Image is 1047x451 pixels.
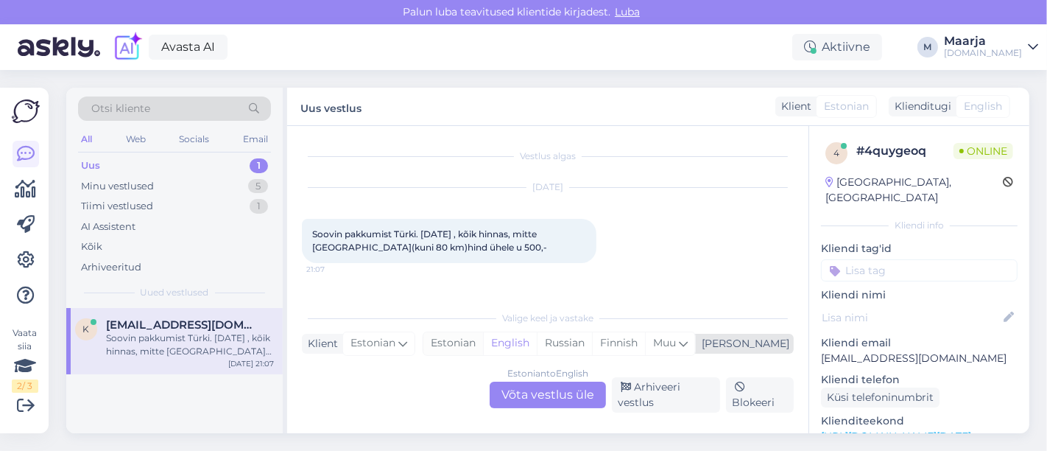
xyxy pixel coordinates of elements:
div: Tiimi vestlused [81,199,153,214]
div: [DOMAIN_NAME] [944,47,1022,59]
p: Kliendi telefon [821,372,1018,388]
div: Socials [176,130,212,149]
div: 5 [248,179,268,194]
div: Klient [775,99,811,114]
div: English [483,332,537,354]
span: Estonian [350,335,395,352]
div: Uus [81,158,100,173]
div: Kõik [81,240,102,254]
span: English [964,99,1002,114]
p: [EMAIL_ADDRESS][DOMAIN_NAME] [821,351,1018,366]
div: M [917,37,938,57]
a: Maarja[DOMAIN_NAME] [944,35,1038,59]
a: [URL][DOMAIN_NAME][DATE] [821,430,971,443]
div: [DATE] [302,181,794,194]
input: Lisa nimi [822,310,1001,326]
div: [GEOGRAPHIC_DATA], [GEOGRAPHIC_DATA] [825,175,1003,206]
div: Soovin pakkumist Türki. [DATE] , kõik hinnas, mitte [GEOGRAPHIC_DATA](kuni 80 km)hind ühele u 500,- [106,332,274,358]
p: Kliendi email [821,335,1018,351]
label: Uus vestlus [300,97,362,116]
div: Web [123,130,149,149]
input: Lisa tag [821,259,1018,282]
a: Avasta AI [149,35,228,60]
span: Uued vestlused [141,286,209,299]
div: Maarja [944,35,1022,47]
span: 21:07 [306,264,362,275]
div: Blokeeri [726,377,794,413]
img: Askly Logo [12,99,40,123]
div: 1 [250,199,268,214]
div: 2 / 3 [12,380,38,393]
span: Kristelmeri1@gmail.com [106,318,259,332]
p: Kliendi nimi [821,287,1018,303]
div: 1 [250,158,268,173]
div: Vaata siia [12,326,38,393]
span: Soovin pakkumist Türki. [DATE] , kõik hinnas, mitte [GEOGRAPHIC_DATA](kuni 80 km)hind ühele u 500,- [312,228,547,253]
div: Estonian [423,332,483,354]
span: K [83,324,90,335]
div: [DATE] 21:07 [228,358,274,369]
div: Kliendi info [821,219,1018,232]
div: Estonian to English [507,367,588,380]
div: Arhiveeri vestlus [612,377,720,413]
div: All [78,130,95,149]
div: Võta vestlus üle [490,382,606,408]
span: 4 [833,147,839,158]
span: Otsi kliente [91,101,150,116]
span: Muu [653,336,676,349]
div: Russian [537,332,592,354]
div: Vestlus algas [302,150,794,163]
div: # 4quygeoq [856,142,953,160]
div: Minu vestlused [81,179,154,194]
p: Klienditeekond [821,413,1018,429]
span: Luba [610,5,644,18]
div: Küsi telefoninumbrit [821,388,940,408]
span: Estonian [824,99,869,114]
div: Finnish [592,332,645,354]
div: Klient [302,336,338,352]
div: Email [240,130,271,149]
p: Kliendi tag'id [821,241,1018,256]
img: explore-ai [112,32,143,63]
div: [PERSON_NAME] [696,336,789,352]
div: Valige keel ja vastake [302,312,794,325]
div: AI Assistent [81,220,135,234]
div: Klienditugi [889,99,951,114]
span: Online [953,143,1013,159]
div: Aktiivne [792,34,882,60]
div: Arhiveeritud [81,260,141,275]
